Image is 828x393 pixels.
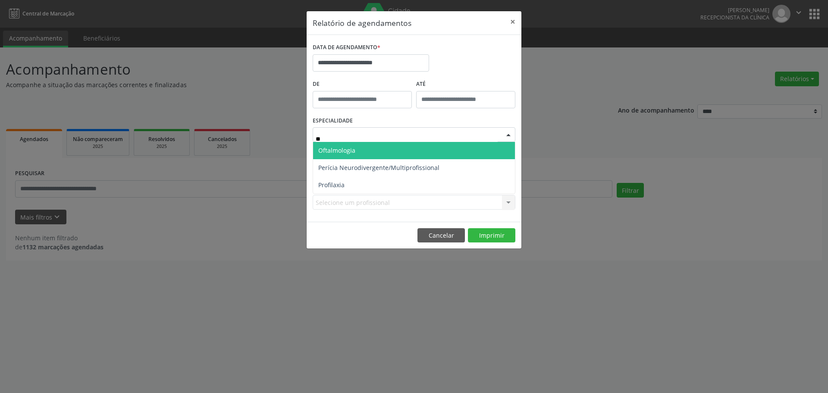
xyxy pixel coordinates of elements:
span: Profilaxia [318,181,345,189]
button: Cancelar [417,228,465,243]
span: Perícia Neurodivergente/Multiprofissional [318,163,439,172]
span: Oftalmologia [318,146,355,154]
button: Imprimir [468,228,515,243]
label: De [313,78,412,91]
label: ATÉ [416,78,515,91]
label: DATA DE AGENDAMENTO [313,41,380,54]
label: ESPECIALIDADE [313,114,353,128]
h5: Relatório de agendamentos [313,17,411,28]
button: Close [504,11,521,32]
